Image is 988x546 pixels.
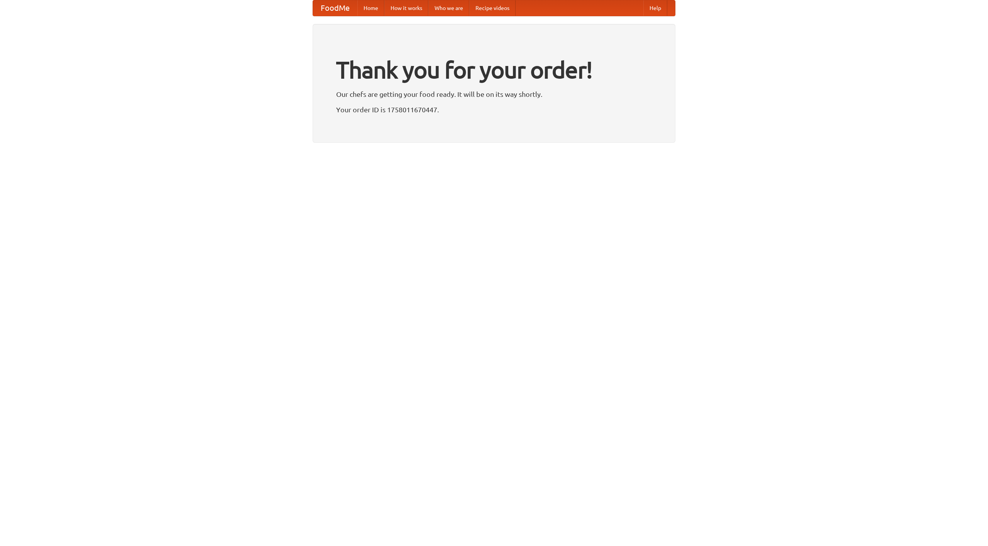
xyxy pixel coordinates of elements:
a: Who we are [428,0,469,16]
a: Home [357,0,384,16]
p: Your order ID is 1758011670447. [336,104,652,115]
a: How it works [384,0,428,16]
a: Recipe videos [469,0,516,16]
h1: Thank you for your order! [336,51,652,88]
a: Help [643,0,667,16]
p: Our chefs are getting your food ready. It will be on its way shortly. [336,88,652,100]
a: FoodMe [313,0,357,16]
